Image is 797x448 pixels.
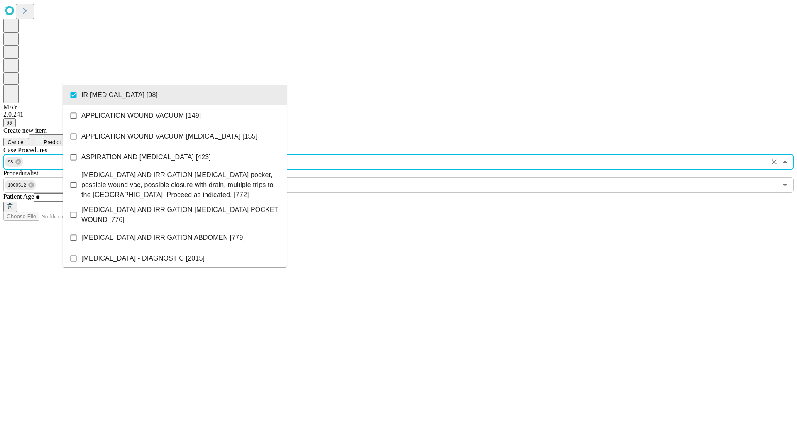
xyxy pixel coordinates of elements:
[768,156,780,168] button: Clear
[81,152,211,162] span: ASPIRATION AND [MEDICAL_DATA] [423]
[44,139,61,145] span: Predict
[5,180,29,190] span: 1000512
[81,233,245,243] span: [MEDICAL_DATA] AND IRRIGATION ABDOMEN [779]
[3,118,16,127] button: @
[3,170,38,177] span: Proceduralist
[779,156,791,168] button: Close
[3,111,794,118] div: 2.0.241
[81,90,158,100] span: IR [MEDICAL_DATA] [98]
[3,146,47,153] span: Scheduled Procedure
[7,139,25,145] span: Cancel
[81,253,205,263] span: [MEDICAL_DATA] - DIAGNOSTIC [2015]
[5,180,36,190] div: 1000512
[81,205,280,225] span: [MEDICAL_DATA] AND IRRIGATION [MEDICAL_DATA] POCKET WOUND [776]
[3,127,47,134] span: Create new item
[29,134,67,146] button: Predict
[779,179,791,191] button: Open
[81,131,257,141] span: APPLICATION WOUND VACUUM [MEDICAL_DATA] [155]
[81,170,280,200] span: [MEDICAL_DATA] AND IRRIGATION [MEDICAL_DATA] pocket, possible wound vac, possible closure with dr...
[81,111,201,121] span: APPLICATION WOUND VACUUM [149]
[5,157,23,167] div: 98
[3,138,29,146] button: Cancel
[3,193,34,200] span: Patient Age
[3,103,794,111] div: MAY
[7,119,12,126] span: @
[5,157,17,167] span: 98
